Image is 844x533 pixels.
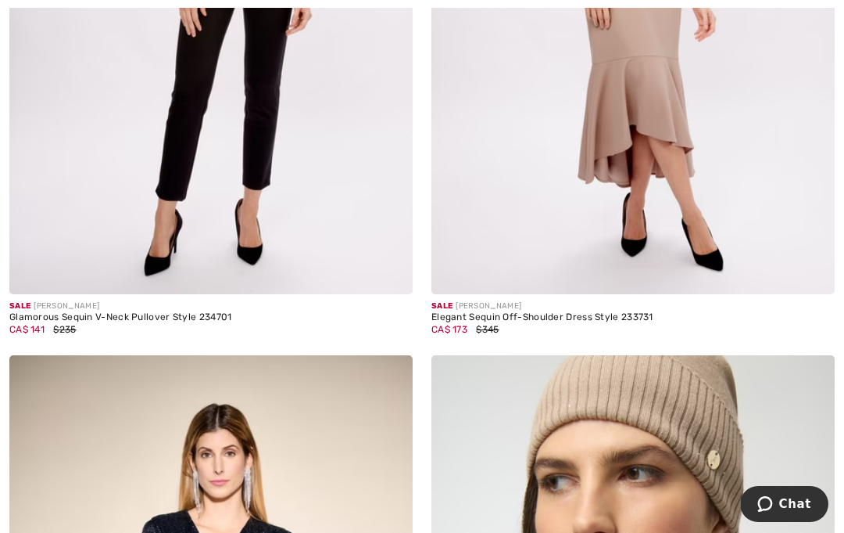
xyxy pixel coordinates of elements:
div: Elegant Sequin Off-Shoulder Dress Style 233731 [431,312,835,323]
span: CA$ 141 [9,324,45,335]
div: [PERSON_NAME] [431,301,835,312]
span: $235 [53,324,76,335]
div: [PERSON_NAME] [9,301,413,312]
span: Sale [9,301,30,311]
span: Sale [431,301,452,311]
div: Glamorous Sequin V-Neck Pullover Style 234701 [9,312,413,323]
iframe: Opens a widget where you can chat to one of our agents [741,486,828,525]
span: $345 [476,324,499,335]
span: CA$ 173 [431,324,467,335]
